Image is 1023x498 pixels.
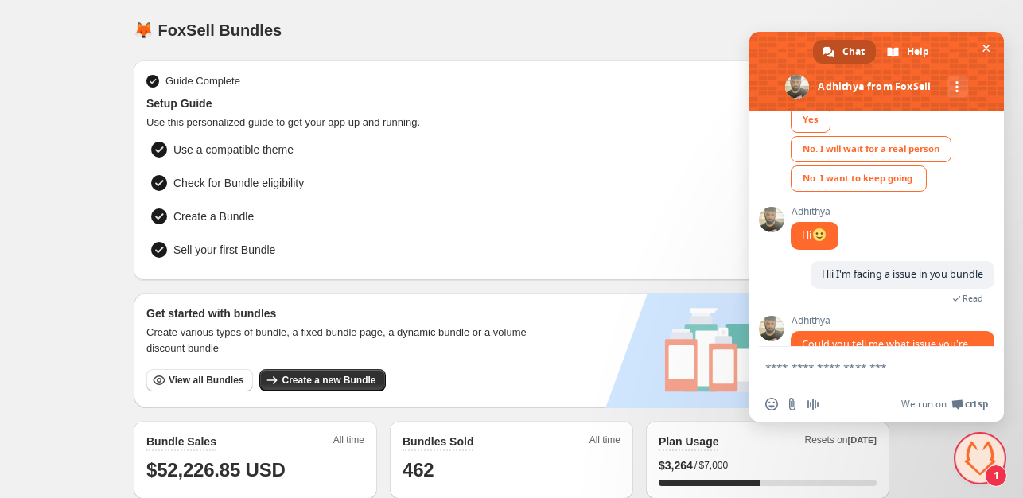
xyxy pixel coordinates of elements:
div: More channels [947,76,968,98]
span: Setup Guide [146,95,877,111]
h1: 🦊 FoxSell Bundles [134,21,282,40]
span: Hi [802,228,827,242]
button: Create a new Bundle [259,369,385,391]
span: Guide Complete [165,73,240,89]
h2: Bundles Sold [403,434,473,449]
div: No. I will wait for a real person [791,136,951,162]
span: Hii I'm facing a issue in you bundle [822,267,983,281]
span: All time [333,434,364,451]
span: Adhithya [791,315,994,326]
h2: Plan Usage [659,434,718,449]
span: Resets on [805,434,877,451]
span: Use this personalized guide to get your app up and running. [146,115,877,130]
span: Sell your first Bundle [173,242,275,258]
div: Help [877,40,940,64]
span: Check for Bundle eligibility [173,175,304,191]
span: Help [907,40,929,64]
span: Read [963,293,983,304]
span: $ 3,264 [659,457,693,473]
span: View all Bundles [169,374,243,387]
span: Could you tell me what issue you’re having? [802,337,968,365]
button: View all Bundles [146,369,253,391]
a: We run onCrisp [901,398,988,410]
span: Create various types of bundle, a fixed bundle page, a dynamic bundle or a volume discount bundle [146,325,542,356]
span: Use a compatible theme [173,142,294,158]
h3: Get started with bundles [146,305,542,321]
div: Yes [791,107,830,133]
span: We run on [901,398,947,410]
span: Insert an emoji [765,398,778,410]
h1: 462 [403,457,620,483]
h1: $52,226.85 USD [146,457,364,483]
span: Create a new Bundle [282,374,375,387]
span: Adhithya [791,206,838,217]
span: 1 [985,465,1007,487]
div: No. I want to keep going. [791,165,927,192]
span: [DATE] [848,435,877,445]
span: All time [589,434,620,451]
span: Chat [842,40,865,64]
div: Close chat [956,434,1004,482]
span: Send a file [786,398,799,410]
span: Crisp [965,398,988,410]
span: Audio message [807,398,819,410]
textarea: Compose your message... [765,360,953,375]
div: / [659,457,877,473]
div: Chat [813,40,876,64]
span: Close chat [978,40,994,56]
span: Create a Bundle [173,208,254,224]
h2: Bundle Sales [146,434,216,449]
span: $7,000 [698,459,728,472]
